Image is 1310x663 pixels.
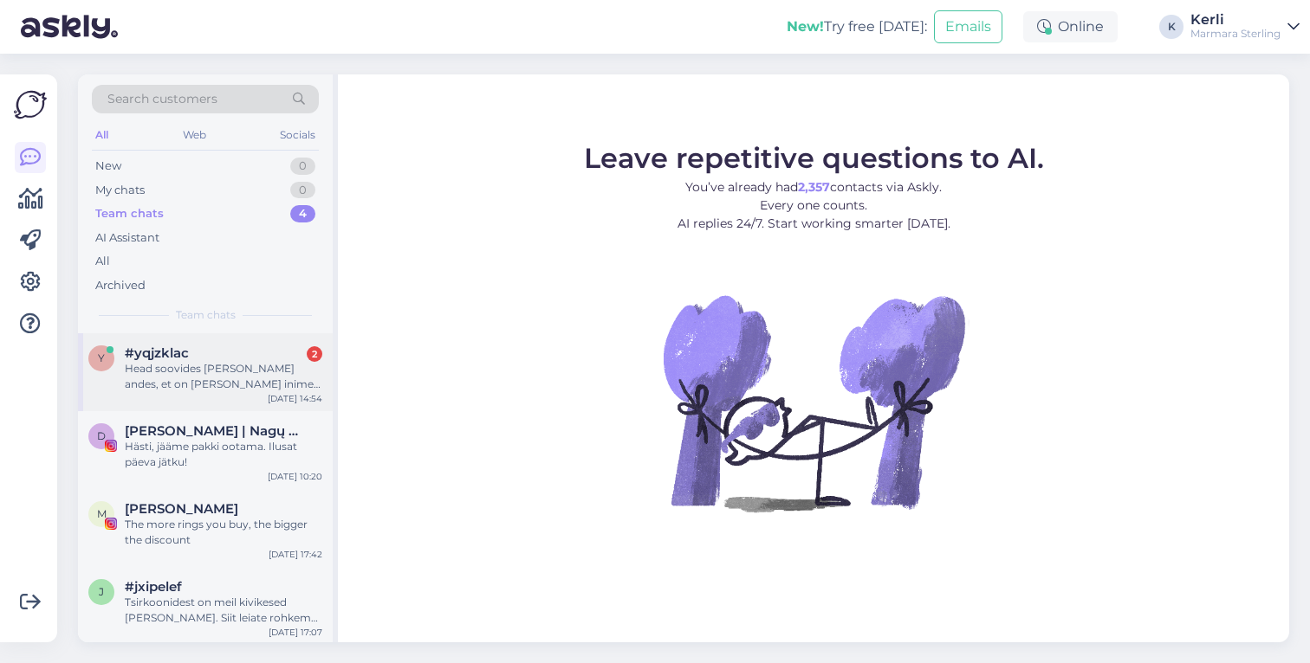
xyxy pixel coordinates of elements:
div: [DATE] 17:07 [269,626,322,639]
img: Askly Logo [14,88,47,121]
p: You’ve already had contacts via Askly. Every one counts. AI replies 24/7. Start working smarter [... [584,178,1044,233]
span: Search customers [107,90,217,108]
span: Donata Gėdvilė | Nagų meistrė [125,423,305,439]
a: KerliMarmara Sterling [1190,13,1300,41]
span: Team chats [176,307,236,323]
span: #yqjzklac [125,345,189,361]
div: 0 [290,158,315,175]
div: New [95,158,121,175]
div: My chats [95,182,145,199]
img: No Chat active [658,247,970,558]
span: Leave repetitive questions to AI. [584,141,1044,175]
b: 2,357 [798,179,830,195]
div: All [95,253,110,270]
div: Marmara Sterling [1190,27,1281,41]
div: 0 [290,182,315,199]
button: Emails [934,10,1002,43]
span: M [97,507,107,520]
div: K [1159,15,1184,39]
div: 2 [307,346,322,362]
div: Tsirkoonidest on meil kivikesed [PERSON_NAME]. Siit leiate rohkem infot meie ehete tehnoloogiast:... [125,595,322,626]
div: Online [1023,11,1118,42]
div: 4 [290,205,315,222]
div: [DATE] 10:20 [268,470,322,483]
div: AI Assistant [95,229,159,247]
div: Web [179,124,210,146]
span: Marita Liepina [125,501,238,517]
b: New! [787,18,824,35]
div: Socials [276,124,319,146]
span: #jxipelef [125,579,182,595]
div: Team chats [95,205,164,222]
div: Try free [DATE]: [787,16,927,37]
div: [DATE] 14:54 [268,392,322,405]
div: Archived [95,277,146,294]
div: [DATE] 17:42 [269,548,322,561]
div: The more rings you buy, the bigger the discount [125,517,322,548]
div: Kerli [1190,13,1281,27]
div: All [92,124,112,146]
span: j [99,585,104,598]
span: D [97,429,106,442]
div: Hästi, jääme pakki ootama. Ilusat päeva jätku! [125,439,322,470]
div: Head soovides [PERSON_NAME] andes, et on [PERSON_NAME] inimesi kes tõesti jälgivad soodukaid huviga. [125,361,322,392]
span: y [98,351,105,364]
